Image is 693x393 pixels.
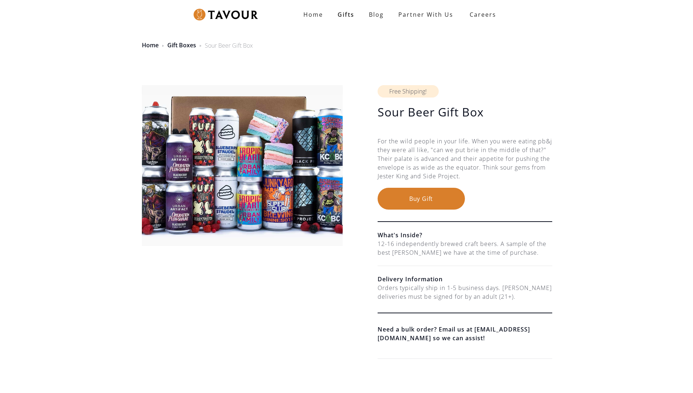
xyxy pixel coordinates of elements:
[378,283,552,301] div: Orders typically ship in 1-5 business days. [PERSON_NAME] deliveries must be signed for by an adu...
[362,7,391,22] a: Blog
[391,7,461,22] a: partner with us
[378,105,552,119] h1: Sour Beer Gift Box
[303,11,323,19] strong: Home
[470,7,496,22] strong: Careers
[378,188,465,210] button: Buy Gift
[142,41,159,49] a: Home
[378,275,552,283] h6: Delivery Information
[167,41,196,49] a: Gift Boxes
[461,4,502,25] a: Careers
[378,239,552,257] div: 12-16 independently brewed craft beers. A sample of the best [PERSON_NAME] we have at the time of...
[296,7,330,22] a: Home
[378,137,552,188] div: For the wild people in your life. When you were eating pb&j they were all like, "can we put brie ...
[378,325,552,342] a: Need a bulk order? Email us at [EMAIL_ADDRESS][DOMAIN_NAME] so we can assist!
[205,41,253,50] div: Sour Beer Gift Box
[330,7,362,22] a: Gifts
[378,231,552,239] h6: What's Inside?
[378,85,439,98] div: Free Shipping!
